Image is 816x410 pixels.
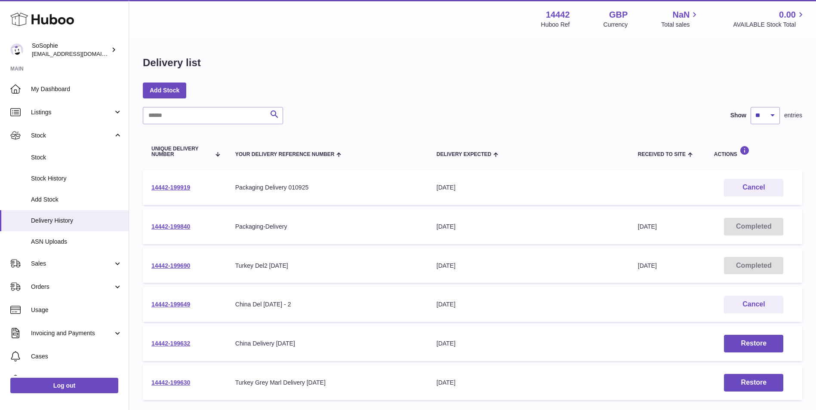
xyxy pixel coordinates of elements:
[714,146,794,157] div: Actions
[32,42,109,58] div: SoSophie
[235,379,419,387] div: Turkey Grey Marl Delivery [DATE]
[235,300,419,309] div: China Del [DATE] - 2
[151,379,190,386] a: 14442-199630
[31,217,122,225] span: Delivery History
[143,56,201,70] h1: Delivery list
[437,300,621,309] div: [DATE]
[31,352,122,361] span: Cases
[32,50,126,57] span: [EMAIL_ADDRESS][DOMAIN_NAME]
[235,152,335,157] span: Your Delivery Reference Number
[31,283,113,291] span: Orders
[151,223,190,230] a: 14442-199840
[724,179,783,196] button: Cancel
[733,9,806,29] a: 0.00 AVAILABLE Stock Total
[31,329,113,337] span: Invoicing and Payments
[437,262,621,270] div: [DATE]
[143,83,186,98] a: Add Stock
[151,146,210,157] span: Unique Delivery Number
[724,296,783,313] button: Cancel
[10,43,23,56] img: internalAdmin-14442@internal.huboo.com
[31,306,122,314] span: Usage
[724,335,783,352] button: Restore
[733,21,806,29] span: AVAILABLE Stock Total
[638,152,686,157] span: Received to Site
[235,340,419,348] div: China Delivery [DATE]
[437,340,621,348] div: [DATE]
[31,196,122,204] span: Add Stock
[31,85,122,93] span: My Dashboard
[31,153,122,162] span: Stock
[151,301,190,308] a: 14442-199649
[437,223,621,231] div: [DATE]
[31,108,113,116] span: Listings
[638,223,657,230] span: [DATE]
[151,184,190,191] a: 14442-199919
[31,260,113,268] span: Sales
[784,111,802,119] span: entries
[672,9,690,21] span: NaN
[31,174,122,183] span: Stock History
[151,340,190,347] a: 14442-199632
[151,262,190,269] a: 14442-199690
[31,132,113,140] span: Stock
[437,152,491,157] span: Delivery Expected
[541,21,570,29] div: Huboo Ref
[546,9,570,21] strong: 14442
[779,9,796,21] span: 0.00
[437,184,621,192] div: [DATE]
[235,223,419,231] div: Packaging-Delivery
[661,9,699,29] a: NaN Total sales
[31,238,122,246] span: ASN Uploads
[730,111,746,119] label: Show
[661,21,699,29] span: Total sales
[604,21,628,29] div: Currency
[724,374,783,392] button: Restore
[638,262,657,269] span: [DATE]
[10,378,118,393] a: Log out
[235,184,419,192] div: Packaging Delivery 010925
[235,262,419,270] div: Turkey Del2 [DATE]
[609,9,628,21] strong: GBP
[437,379,621,387] div: [DATE]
